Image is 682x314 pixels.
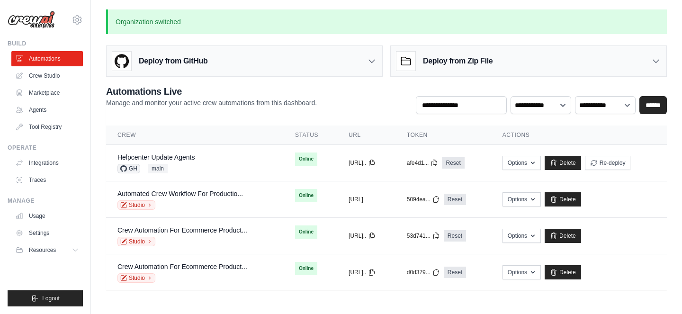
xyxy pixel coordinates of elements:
[8,197,83,205] div: Manage
[11,119,83,135] a: Tool Registry
[444,267,466,278] a: Reset
[585,156,631,170] button: Re-deploy
[11,68,83,83] a: Crew Studio
[106,85,317,98] h2: Automations Live
[117,164,140,173] span: GH
[11,85,83,100] a: Marketplace
[42,295,60,302] span: Logout
[117,273,155,283] a: Studio
[284,126,337,145] th: Status
[295,189,317,202] span: Online
[117,226,247,234] a: Crew Automation For Ecommerce Product...
[491,126,667,145] th: Actions
[503,156,541,170] button: Options
[423,55,493,67] h3: Deploy from Zip File
[503,265,541,279] button: Options
[106,98,317,108] p: Manage and monitor your active crew automations from this dashboard.
[117,200,155,210] a: Studio
[444,194,466,205] a: Reset
[11,155,83,170] a: Integrations
[442,157,464,169] a: Reset
[112,52,131,71] img: GitHub Logo
[11,208,83,224] a: Usage
[117,263,247,270] a: Crew Automation For Ecommerce Product...
[295,153,317,166] span: Online
[11,102,83,117] a: Agents
[337,126,395,145] th: URL
[545,229,581,243] a: Delete
[545,192,581,206] a: Delete
[8,11,55,29] img: Logo
[8,290,83,306] button: Logout
[11,172,83,188] a: Traces
[545,156,581,170] a: Delete
[106,9,667,34] p: Organization switched
[545,265,581,279] a: Delete
[503,229,541,243] button: Options
[295,225,317,239] span: Online
[407,159,439,167] button: afe4d1...
[117,190,243,197] a: Automated Crew Workflow For Productio...
[444,230,466,242] a: Reset
[395,126,491,145] th: Token
[29,246,56,254] span: Resources
[407,196,440,203] button: 5094ea...
[11,51,83,66] a: Automations
[407,232,440,240] button: 53d741...
[139,55,207,67] h3: Deploy from GitHub
[106,126,284,145] th: Crew
[503,192,541,206] button: Options
[295,262,317,275] span: Online
[8,40,83,47] div: Build
[11,225,83,241] a: Settings
[8,144,83,152] div: Operate
[117,237,155,246] a: Studio
[11,242,83,258] button: Resources
[148,164,168,173] span: main
[117,153,195,161] a: Helpcenter Update Agents
[407,269,440,276] button: d0d379...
